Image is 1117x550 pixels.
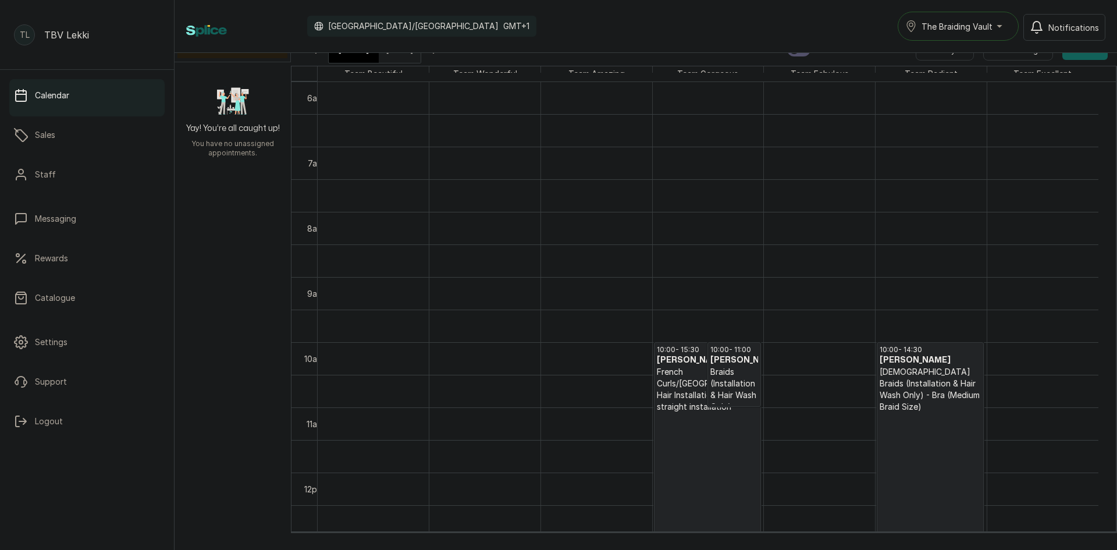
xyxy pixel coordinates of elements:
[9,119,165,151] a: Sales
[328,20,499,32] p: [GEOGRAPHIC_DATA]/[GEOGRAPHIC_DATA]
[44,28,89,42] p: TBV Lekki
[305,288,326,300] div: 9am
[305,222,326,235] div: 8am
[788,66,851,81] span: Team Fabulous
[880,366,981,413] p: [DEMOGRAPHIC_DATA] Braids (Installation & Hair Wash Only) - Bra (Medium Braid Size)
[182,139,284,158] p: You have no unassigned appointments.
[9,203,165,235] a: Messaging
[898,12,1019,41] button: The Braiding Vault
[9,242,165,275] a: Rewards
[9,405,165,438] button: Logout
[880,354,981,366] h3: [PERSON_NAME]
[302,353,326,365] div: 10am
[9,326,165,359] a: Settings
[302,483,326,495] div: 12pm
[922,20,993,33] span: The Braiding Vault
[35,253,68,264] p: Rewards
[35,416,63,427] p: Logout
[9,158,165,191] a: Staff
[566,66,627,81] span: Team Amazing
[305,92,326,104] div: 6am
[710,366,758,448] p: Braids (Installation & Hair Wash Only) - Knotless fee (Add on)
[657,345,758,354] p: 10:00 - 15:30
[35,129,55,141] p: Sales
[35,213,76,225] p: Messaging
[710,354,758,366] h3: [PERSON_NAME]
[304,418,326,430] div: 11am
[305,157,326,169] div: 7am
[35,376,67,388] p: Support
[9,79,165,112] a: Calendar
[710,345,758,354] p: 10:00 - 11:00
[503,20,529,32] p: GMT+1
[20,29,30,41] p: TL
[342,66,405,81] span: Team Beautiful
[657,354,758,366] h3: [PERSON_NAME]
[902,66,960,81] span: Team Radiant
[451,66,520,81] span: Team Wonderful
[880,345,981,354] p: 10:00 - 14:30
[35,292,75,304] p: Catalogue
[35,169,56,180] p: Staff
[35,336,67,348] p: Settings
[9,366,165,398] a: Support
[186,123,280,134] h2: Yay! You’re all caught up!
[675,66,741,81] span: Team Gorgeous
[657,366,758,413] p: French Curls/[GEOGRAPHIC_DATA] Hair Installation - Bone straight installation
[1011,66,1074,81] span: Team Excellent
[1048,22,1099,34] span: Notifications
[9,282,165,314] a: Catalogue
[35,90,69,101] p: Calendar
[1023,14,1105,41] button: Notifications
